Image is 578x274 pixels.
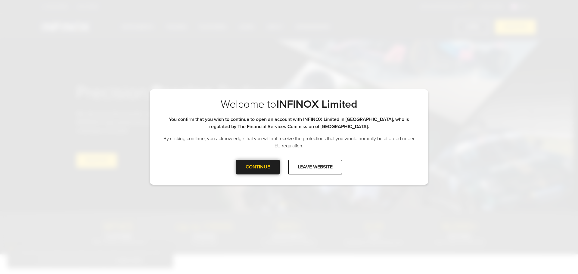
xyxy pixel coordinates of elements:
strong: You confirm that you wish to continue to open an account with INFINOX Limited in [GEOGRAPHIC_DATA... [169,116,409,130]
p: By clicking continue, you acknowledge that you will not receive the protections that you would no... [162,135,416,149]
div: CONTINUE [236,160,280,174]
p: Welcome to [162,98,416,111]
strong: INFINOX Limited [276,98,357,111]
div: LEAVE WEBSITE [288,160,342,174]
